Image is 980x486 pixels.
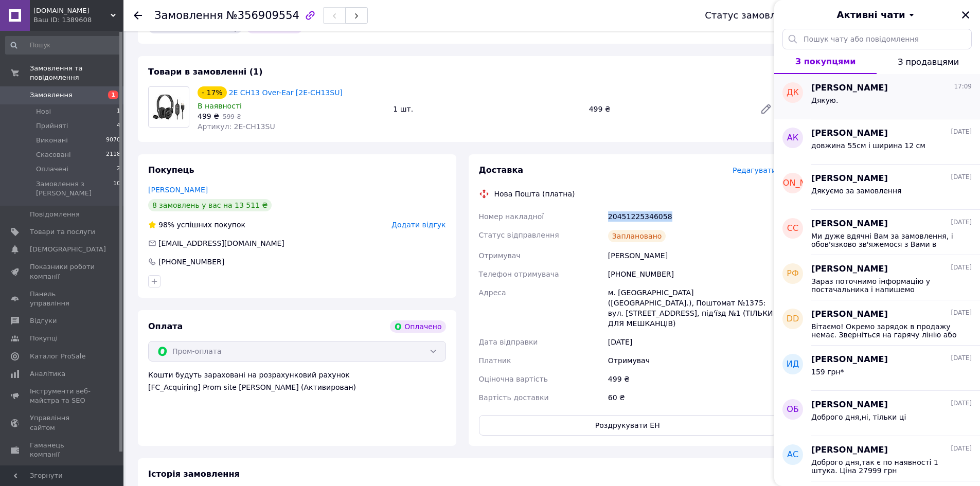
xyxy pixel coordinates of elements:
div: - 17% [198,86,227,99]
span: ИД [787,358,799,370]
span: Виконані [36,136,68,145]
button: З покупцями [774,49,877,74]
span: Адреса [479,289,506,297]
div: 499 ₴ [606,370,778,388]
span: З покупцями [795,57,856,66]
span: [PERSON_NAME] [811,82,888,94]
button: АС[PERSON_NAME][DATE]Доброго дня,так є по наявності 1 штука. Ціна 27999 грн [774,436,980,481]
div: [FC_Acquiring] Prom site [PERSON_NAME] (Активирован) [148,382,446,392]
span: Редагувати [733,166,776,174]
div: успішних покупок [148,220,245,230]
span: 4 [117,121,120,131]
span: Оплачені [36,165,68,174]
span: [DATE] [951,399,972,408]
span: АК [787,132,798,144]
span: Телефон отримувача [479,270,559,278]
span: Доставка [479,165,524,175]
button: ДК[PERSON_NAME]17:09Дякую. [774,74,980,119]
div: Отримувач [606,351,778,370]
span: АС [787,449,798,461]
span: [PERSON_NAME] [811,444,888,456]
button: Закрити [959,9,972,21]
span: СС [787,223,798,235]
span: Зараз поточнимо інформацію у постачальника і напишемо [PERSON_NAME] [811,277,957,294]
div: 8 замовлень у вас на 13 511 ₴ [148,199,272,211]
span: 599 ₴ [223,113,241,120]
span: [PERSON_NAME] [811,173,888,185]
span: 98% [158,221,174,229]
span: Прийняті [36,121,68,131]
span: [PERSON_NAME] [811,309,888,320]
span: Ми дуже вдячні Вам за замовлення, і обов'язково зв'яжемося з Вами в робочий час. Частіше за все, ... [811,232,957,248]
a: 2E CH13 Over-Ear [2E-CH13SU] [229,88,343,97]
span: Інструменти веб-майстра та SEO [30,387,95,405]
span: Додати відгук [391,221,446,229]
span: [DATE] [951,309,972,317]
span: Покупець [148,165,194,175]
button: РФ[PERSON_NAME][DATE]Зараз поточнимо інформацію у постачальника і напишемо [PERSON_NAME] [774,255,980,300]
span: Замовлення та повідомлення [30,64,123,82]
span: Артикул: 2E-CH13SU [198,122,275,131]
span: Товари в замовленні (1) [148,67,263,77]
button: DD[PERSON_NAME][DATE]Вітаємо! Окремо зарядок в продажу немає. Зверніться на гарячу лінію або в се... [774,300,980,346]
span: [DATE] [951,128,972,136]
input: Пошук [5,36,121,55]
span: Дякую. [811,96,838,104]
a: [PERSON_NAME] [148,186,208,194]
span: Історія замовлення [148,469,240,479]
span: ДК [787,87,799,99]
span: Нові [36,107,51,116]
div: [PHONE_NUMBER] [157,257,225,267]
span: 9070 [106,136,120,145]
span: Активні чати [836,8,905,22]
span: Товари та послуги [30,227,95,237]
span: 1 [108,91,118,99]
span: DD [787,313,799,325]
span: [PERSON_NAME] [811,128,888,139]
a: Редагувати [756,99,776,119]
button: Активні чати [803,8,951,22]
span: Доброго дня,так є по наявності 1 штука. Ціна 27999 грн [811,458,957,475]
span: Покупці [30,334,58,343]
img: 2E CH13 Over-Ear [2E-CH13SU] [149,94,189,120]
span: Показники роботи компанії [30,262,95,281]
div: 20451225346058 [606,207,778,226]
span: [DEMOGRAPHIC_DATA] [30,245,106,254]
div: [DATE] [606,333,778,351]
span: Платник [479,356,511,365]
button: СС[PERSON_NAME][DATE]Ми дуже вдячні Вам за замовлення, і обов'язково зв'яжемося з Вами в робочий ... [774,210,980,255]
span: 159 грн* [811,368,844,376]
div: 1 шт. [389,102,584,116]
span: SmartShop.kr.ua [33,6,111,15]
span: Панель управління [30,290,95,308]
span: РФ [787,268,798,280]
span: В наявності [198,102,242,110]
span: [DATE] [951,218,972,227]
span: 10 [113,179,120,198]
input: Пошук чату або повідомлення [782,29,972,49]
span: Вартість доставки [479,393,549,402]
span: Оціночна вартість [479,375,548,383]
div: Нова Пошта (платна) [492,189,578,199]
span: 17:09 [954,82,972,91]
span: 2 [117,165,120,174]
div: 499 ₴ [585,102,752,116]
span: Дякуємо за замовлення [811,187,902,195]
span: [EMAIL_ADDRESS][DOMAIN_NAME] [158,239,284,247]
div: м. [GEOGRAPHIC_DATA] ([GEOGRAPHIC_DATA].), Поштомат №1375: вул. [STREET_ADDRESS], під'їзд №1 (ТІЛ... [606,283,778,333]
span: Номер накладної [479,212,544,221]
span: 2118 [106,150,120,159]
div: 60 ₴ [606,388,778,407]
span: Доброго дня,ні, тільки ці [811,413,906,421]
span: [DATE] [951,263,972,272]
span: Каталог ProSale [30,352,85,361]
span: ОБ [787,404,799,416]
span: [PERSON_NAME] [811,263,888,275]
div: Ваш ID: 1389608 [33,15,123,25]
span: 499 ₴ [198,112,219,120]
button: [PERSON_NAME][PERSON_NAME][DATE]Дякуємо за замовлення [774,165,980,210]
span: [DATE] [951,354,972,363]
div: Статус замовлення [705,10,799,21]
span: [PERSON_NAME] [759,177,827,189]
span: довжина 55см і ширина 12 см [811,141,925,150]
